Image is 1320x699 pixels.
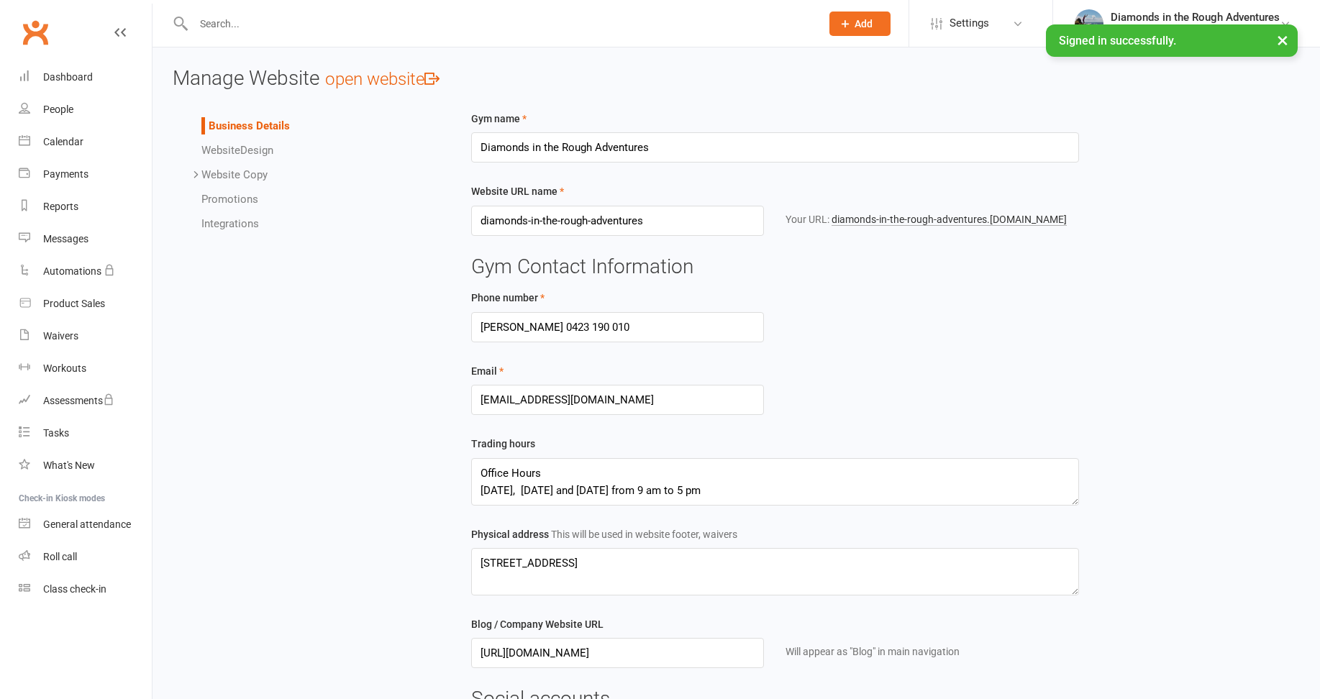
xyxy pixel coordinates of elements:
[201,144,240,157] span: Website
[19,61,152,93] a: Dashboard
[786,644,1078,659] div: Will appear as "Blog" in main navigation
[786,211,1078,227] div: Your URL:
[471,290,545,306] label: Phone number
[19,320,152,352] a: Waivers
[471,256,1078,278] h3: Gym Contact Information
[471,638,764,668] input: http://example.com
[1270,24,1296,55] button: ×
[43,201,78,212] div: Reports
[19,255,152,288] a: Automations
[1111,11,1280,24] div: Diamonds in the Rough Adventures
[19,449,152,482] a: What's New
[832,214,1067,226] a: diamonds-in-the-rough-adventures.[DOMAIN_NAME]
[173,68,1300,90] h3: Manage Website
[19,191,152,223] a: Reports
[19,158,152,191] a: Payments
[201,217,259,230] a: Integrations
[1111,24,1280,37] div: Diamonds in the Rough Adventures
[950,7,989,40] span: Settings
[43,265,101,277] div: Automations
[43,427,69,439] div: Tasks
[43,233,88,245] div: Messages
[19,126,152,158] a: Calendar
[829,12,891,36] button: Add
[551,529,737,540] span: This will be used in website footer, waivers
[43,518,131,530] div: General attendance
[19,541,152,573] a: Roll call
[43,298,105,309] div: Product Sales
[43,136,83,147] div: Calendar
[325,69,440,89] a: open website
[209,119,290,132] a: Business Details
[43,362,86,374] div: Workouts
[43,330,78,342] div: Waivers
[1075,9,1103,38] img: thumb_image1543975352.png
[43,551,77,562] div: Roll call
[471,526,737,542] label: Physical address
[19,93,152,126] a: People
[201,193,258,206] a: Promotions
[201,168,268,181] a: Website Copy
[1059,34,1176,47] span: Signed in successfully.
[19,288,152,320] a: Product Sales
[471,616,604,632] label: Blog / Company Website URL
[855,18,873,29] span: Add
[471,363,504,379] label: Email
[43,395,114,406] div: Assessments
[471,111,527,127] label: Gym name
[43,71,93,83] div: Dashboard
[19,223,152,255] a: Messages
[471,548,1078,595] textarea: [STREET_ADDRESS]
[471,436,535,452] label: Trading hours
[43,460,95,471] div: What's New
[19,417,152,449] a: Tasks
[19,352,152,385] a: Workouts
[471,458,1078,506] textarea: Office Hours [DATE], [DATE] and [DATE] from 9 am to 5 pm
[43,583,106,595] div: Class check-in
[19,508,152,541] a: General attendance kiosk mode
[471,183,564,199] label: Website URL name
[19,385,152,417] a: Assessments
[43,168,88,180] div: Payments
[19,573,152,606] a: Class kiosk mode
[201,144,273,157] a: WebsiteDesign
[43,104,73,115] div: People
[189,14,811,34] input: Search...
[17,14,53,50] a: Clubworx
